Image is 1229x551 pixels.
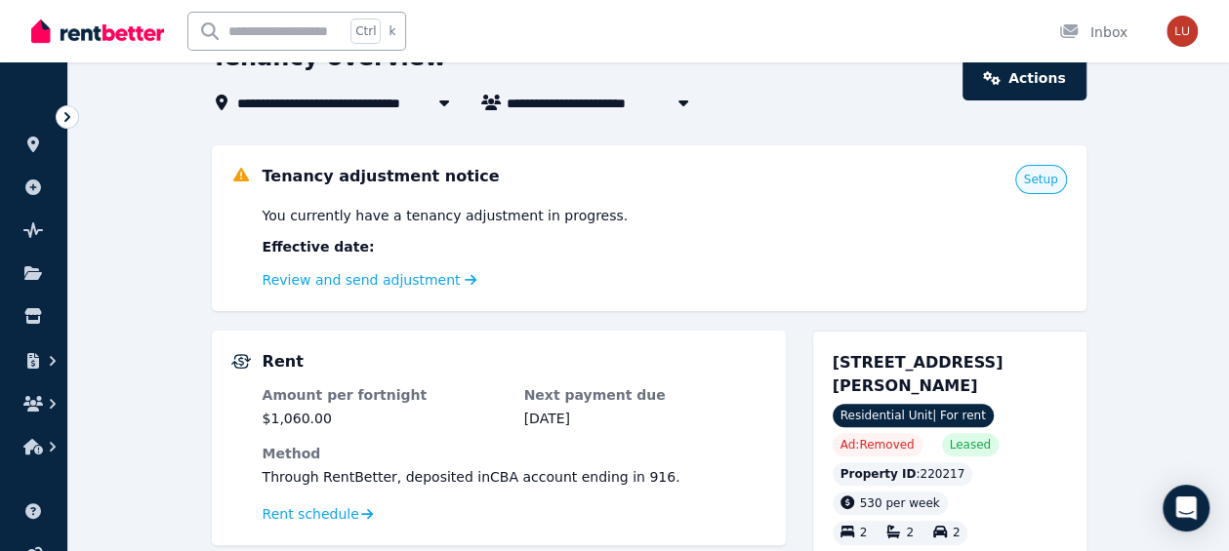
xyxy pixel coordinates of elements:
[833,353,1004,395] span: [STREET_ADDRESS][PERSON_NAME]
[31,17,164,46] img: RentBetter
[231,354,251,369] img: Rental Payments
[840,437,915,453] span: Ad: Removed
[263,237,375,256] span: Effective date :
[1163,485,1209,531] div: Open Intercom Messenger
[263,469,680,485] span: Through RentBetter , deposited in CBA account ending in 916 .
[860,527,868,540] span: 2
[263,504,374,524] a: Rent schedule
[263,165,500,188] h5: Tenancy adjustment notice
[953,527,961,540] span: 2
[1167,16,1198,47] img: Lucy
[906,527,914,540] span: 2
[350,19,381,44] span: Ctrl
[1024,172,1058,187] span: Setup
[263,409,505,428] dd: $1,060.00
[263,504,359,524] span: Rent schedule
[950,437,991,453] span: Leased
[833,404,994,427] span: Residential Unit | For rent
[524,409,766,428] dd: [DATE]
[1059,22,1127,42] div: Inbox
[524,385,766,405] dt: Next payment due
[389,23,395,39] span: k
[263,272,477,288] a: Review and send adjustment
[263,206,629,225] span: You currently have a tenancy adjustment in progress.
[263,444,766,463] dt: Method
[263,350,304,374] h5: Rent
[263,385,505,405] dt: Amount per fortnight
[963,56,1086,100] a: Actions
[833,462,973,486] div: : 220217
[860,496,940,510] span: 530 per week
[840,466,917,482] span: Property ID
